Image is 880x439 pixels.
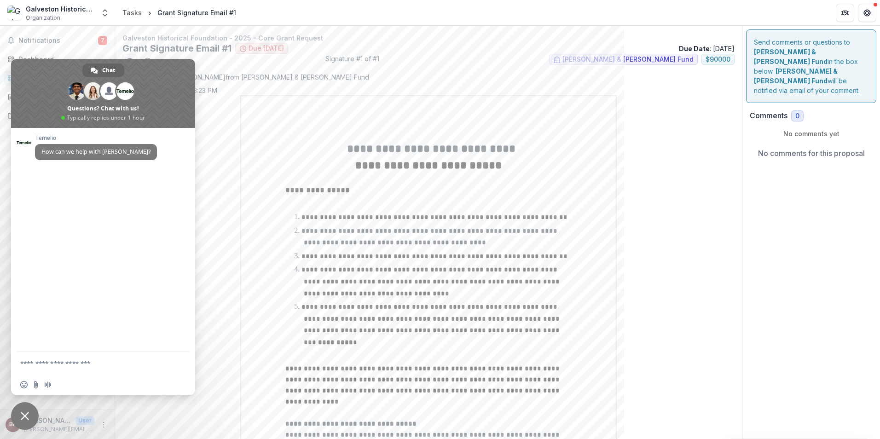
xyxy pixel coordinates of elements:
a: Tasks [4,70,111,86]
div: Galveston Historical Foundation [26,4,95,14]
span: Signature #1 of #1 [325,54,379,69]
div: Chat [82,64,124,77]
img: Galveston Historical Foundation [7,6,22,20]
strong: [PERSON_NAME] & [PERSON_NAME] Fund [754,48,828,65]
span: Send a file [32,381,40,388]
button: Partners [836,4,854,22]
button: Preview 1bbafb0c-69d7-4655-955f-405a3ea16d41.pdf [122,54,137,69]
span: Temelio [35,135,157,141]
button: More [98,419,109,430]
h2: Comments [750,111,787,120]
a: Tasks [119,6,145,19]
textarea: Compose your message... [20,359,166,368]
p: User [75,416,94,425]
span: 7 [98,36,107,45]
span: Due [DATE] [249,45,284,52]
div: Tasks [122,8,142,17]
button: download-word-button [141,54,156,69]
span: $ 90000 [706,56,730,64]
span: [PERSON_NAME] & [PERSON_NAME] Fund [562,56,694,64]
span: Insert an emoji [20,381,28,388]
button: Get Help [858,4,876,22]
div: Grant Signature Email #1 [157,8,236,17]
a: Dashboard [4,52,111,67]
span: Notifications [18,37,98,45]
p: : [PERSON_NAME] from [PERSON_NAME] & [PERSON_NAME] Fund [130,72,727,82]
span: How can we help with [PERSON_NAME]? [41,148,151,156]
div: Brett Harrington [9,422,17,427]
button: Open entity switcher [98,4,111,22]
p: [PERSON_NAME][EMAIL_ADDRESS][PERSON_NAME][DOMAIN_NAME] [24,425,94,433]
p: [PERSON_NAME] [24,416,72,425]
p: Galveston Historical Foundation - 2025 - Core Grant Request [122,33,735,43]
h2: Grant Signature Email #1 [122,43,232,54]
span: Audio message [44,381,52,388]
a: Documents [4,108,111,123]
span: Chat [102,64,115,77]
p: No comments for this proposal [758,148,865,159]
span: 0 [795,112,799,120]
p: : [DATE] [679,44,735,53]
a: Proposals [4,89,111,104]
p: No comments yet [750,129,873,139]
strong: [PERSON_NAME] & [PERSON_NAME] Fund [754,67,838,85]
div: Send comments or questions to in the box below. will be notified via email of your comment. [746,29,876,103]
strong: Due Date [679,45,710,52]
div: Dashboard [18,54,104,64]
span: Organization [26,14,60,22]
div: Close chat [11,402,39,430]
nav: breadcrumb [119,6,240,19]
button: Notifications7 [4,33,111,48]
